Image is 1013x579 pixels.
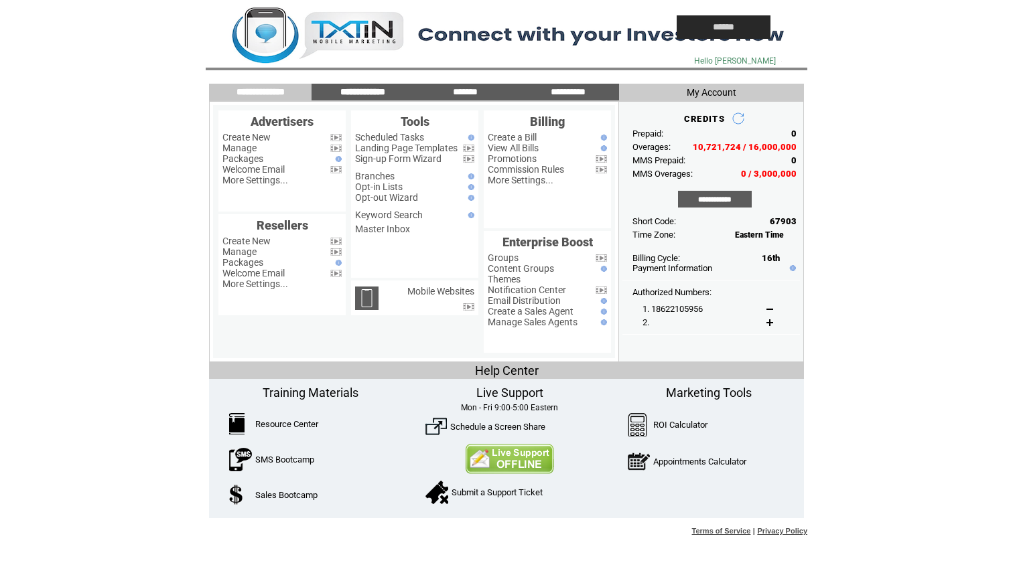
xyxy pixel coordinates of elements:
[263,386,358,400] span: Training Materials
[488,284,566,295] a: Notification Center
[694,56,776,66] span: Hello [PERSON_NAME]
[355,224,410,234] a: Master Inbox
[488,274,521,284] a: Themes
[598,319,607,325] img: help.gif
[596,155,607,163] img: video.png
[753,527,755,535] span: |
[632,287,712,297] span: Authorized Numbers:
[596,286,607,294] img: video.png
[488,143,539,153] a: View All Bills
[628,413,648,436] img: Calculator.png
[465,195,474,201] img: help.gif
[355,286,379,310] img: mobile-websites.png
[463,303,474,311] img: video.png
[693,142,797,152] span: 10,721,724 / 16,000,000
[355,171,395,181] a: Branches
[222,164,285,175] a: Welcome Email
[255,419,318,429] a: Resource Center
[488,263,554,274] a: Content Groups
[632,142,671,152] span: Overages:
[332,260,342,266] img: help.gif
[596,254,607,262] img: video.png
[401,114,429,129] span: Tools
[791,129,797,139] span: 0
[330,166,342,173] img: video.png
[332,156,342,162] img: help.gif
[628,450,650,473] img: AppointmentCalc.png
[222,143,257,153] a: Manage
[355,132,424,143] a: Scheduled Tasks
[465,135,474,141] img: help.gif
[791,155,797,165] span: 0
[330,270,342,277] img: video.png
[770,216,797,226] span: 67903
[787,265,796,271] img: help.gif
[229,413,245,434] img: ResourceCenter.png
[355,210,423,220] a: Keyword Search
[425,416,447,437] img: ScreenShare.png
[461,403,558,412] span: Mon - Fri 9:00-5:00 Eastern
[598,135,607,141] img: help.gif
[632,169,693,179] span: MMS Overages:
[502,235,593,249] span: Enterprise Boost
[476,386,543,400] span: Live Support
[598,266,607,272] img: help.gif
[632,129,663,139] span: Prepaid:
[330,145,342,152] img: video.png
[632,216,676,226] span: Short Code:
[653,457,746,467] a: Appointments Calculator
[632,155,685,165] span: MMS Prepaid:
[598,309,607,315] img: help.gif
[632,253,680,263] span: Billing Cycle:
[355,153,442,164] a: Sign-up Form Wizard
[355,181,403,192] a: Opt-in Lists
[488,175,553,185] a: More Settings...
[222,236,271,246] a: Create New
[692,527,751,535] a: Terms of Service
[488,164,564,175] a: Commission Rules
[222,153,263,164] a: Packages
[687,87,736,98] span: My Account
[465,212,474,218] img: help.gif
[488,252,519,263] a: Groups
[229,485,245,505] img: SalesBootcamp.png
[741,169,797,179] span: 0 / 3,000,000
[257,218,308,232] span: Resellers
[598,145,607,151] img: help.gif
[452,487,543,497] a: Submit a Support Ticket
[222,246,257,257] a: Manage
[330,238,342,245] img: video.png
[463,155,474,163] img: video.png
[684,114,725,124] span: CREDITS
[330,134,342,141] img: video.png
[355,192,418,203] a: Opt-out Wizard
[762,253,780,263] span: 16th
[643,304,703,314] span: 1. 18622105956
[222,268,285,278] a: Welcome Email
[407,286,474,297] a: Mobile Websites
[488,132,537,143] a: Create a Bill
[465,444,554,474] img: Contact Us
[632,263,712,273] a: Payment Information
[488,306,573,317] a: Create a Sales Agent
[222,175,288,185] a: More Settings...
[596,166,607,173] img: video.png
[666,386,752,400] span: Marketing Tools
[465,184,474,190] img: help.gif
[330,248,342,256] img: video.png
[222,278,288,289] a: More Settings...
[465,173,474,179] img: help.gif
[643,317,649,327] span: 2.
[653,420,707,430] a: ROI Calculator
[355,143,458,153] a: Landing Page Templates
[222,257,263,268] a: Packages
[475,363,539,378] span: Help Center
[463,145,474,152] img: video.png
[255,490,318,500] a: Sales Bootcamp
[488,317,578,327] a: Manage Sales Agents
[598,298,607,304] img: help.gif
[757,527,807,535] a: Privacy Policy
[222,132,271,143] a: Create New
[632,230,675,240] span: Time Zone:
[488,153,537,164] a: Promotions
